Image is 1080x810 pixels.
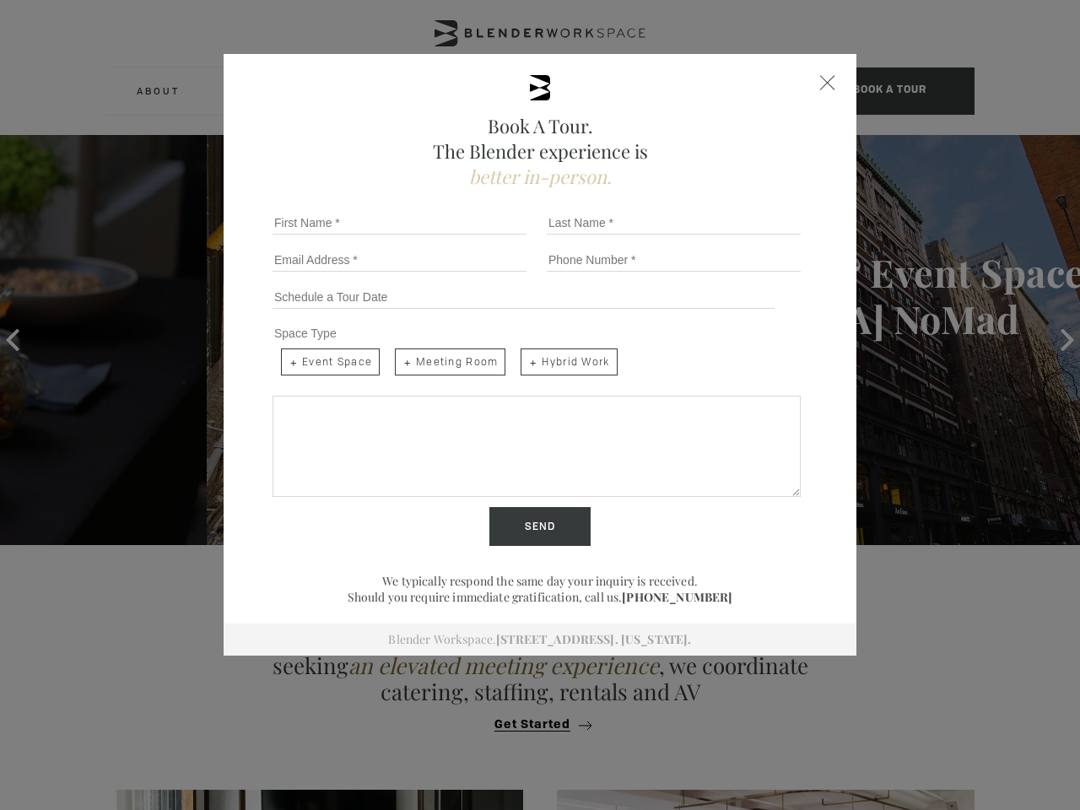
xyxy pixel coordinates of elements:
[547,248,801,272] input: Phone Number *
[266,573,814,589] p: We typically respond the same day your inquiry is received.
[702,132,1080,810] iframe: Chat Widget
[224,624,856,656] div: Blender Workspace.
[469,164,612,189] span: better in-person.
[266,589,814,605] p: Should you require immediate gratification, call us.
[273,211,526,235] input: First Name *
[266,113,814,189] h2: Book A Tour. The Blender experience is
[395,348,505,375] span: Meeting Room
[622,589,732,605] a: [PHONE_NUMBER]
[489,507,591,546] input: Send
[521,348,617,375] span: Hybrid Work
[274,327,337,340] span: Space Type
[281,348,380,375] span: Event Space
[496,631,691,647] a: [STREET_ADDRESS]. [US_STATE].
[273,248,526,272] input: Email Address *
[547,211,801,235] input: Last Name *
[273,285,775,309] input: Schedule a Tour Date
[820,75,835,90] div: Close form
